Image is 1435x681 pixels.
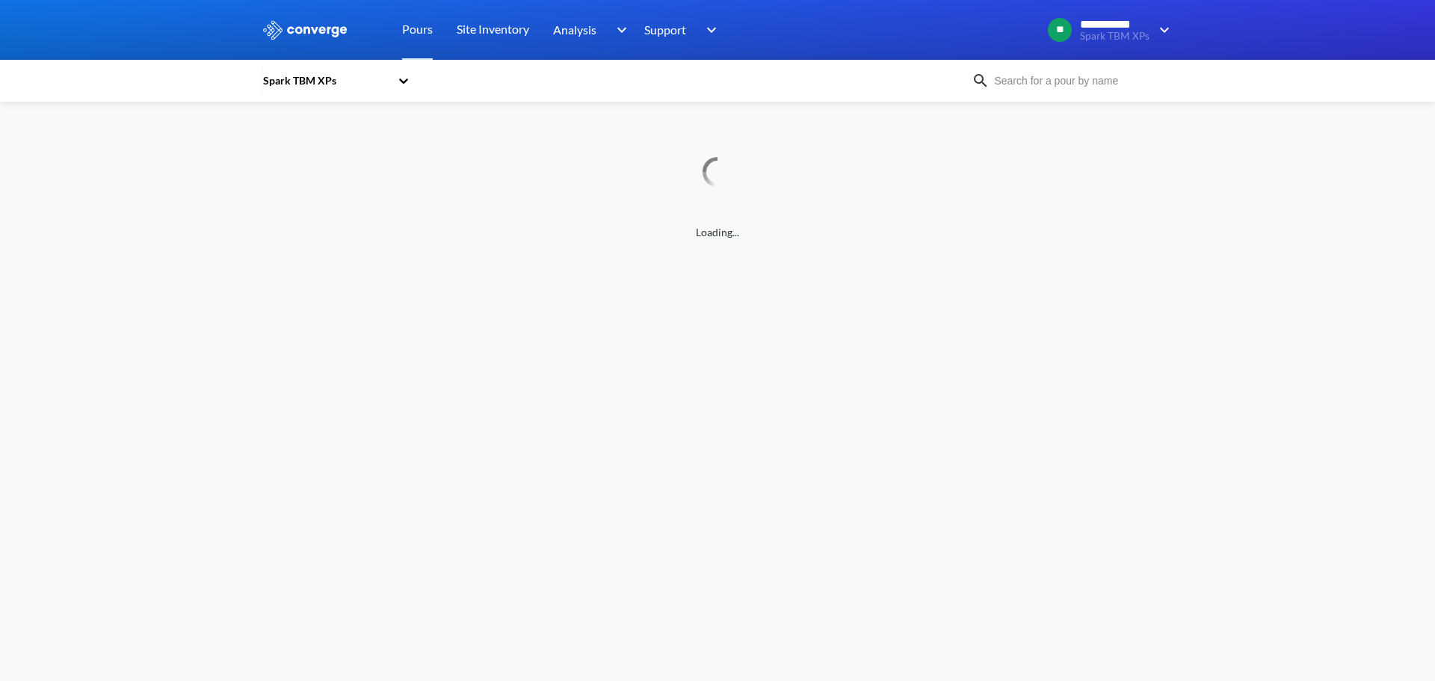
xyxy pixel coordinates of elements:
img: logo_ewhite.svg [262,20,348,40]
img: downArrow.svg [1149,21,1173,39]
img: downArrow.svg [697,21,720,39]
span: Support [644,20,686,39]
input: Search for a pour by name [990,73,1170,89]
img: icon-search.svg [972,72,990,90]
div: Spark TBM XPs [262,73,390,89]
span: Loading... [262,224,1173,241]
img: downArrow.svg [607,21,631,39]
span: Spark TBM XPs [1080,31,1149,42]
span: Analysis [553,20,596,39]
